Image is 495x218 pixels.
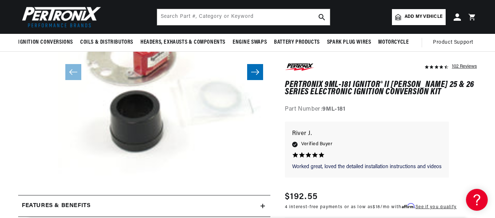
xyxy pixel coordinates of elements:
[229,34,270,51] summary: Engine Swaps
[247,64,263,80] button: Slide right
[292,129,442,139] p: River J.
[285,81,477,96] h1: PerTronix 9ML-181 Ignitor® II [PERSON_NAME] 25 & 26 Series Electronic Ignition Conversion Kit
[392,9,446,25] a: Add my vehicle
[314,9,330,25] button: search button
[18,39,73,46] span: Ignition Conversions
[375,34,412,51] summary: Motorcycle
[301,140,332,148] span: Verified Buyer
[22,201,90,211] h2: Features & Benefits
[137,34,229,51] summary: Headers, Exhausts & Components
[292,163,442,171] p: Worked great, loved the detailed installation instructions and videos
[65,64,81,80] button: Slide left
[140,39,225,46] span: Headers, Exhausts & Components
[270,34,323,51] summary: Battery Products
[285,105,477,115] div: Part Number:
[157,9,330,25] input: Search Part #, Category or Keyword
[18,195,270,217] summary: Features & Benefits
[285,204,457,211] p: 4 interest-free payments or as low as /mo with .
[327,39,371,46] span: Spark Plug Wires
[373,205,380,210] span: $18
[433,34,477,51] summary: Product Support
[322,107,345,112] strong: 9ML-181
[80,39,133,46] span: Coils & Distributors
[452,62,477,71] div: 102 Reviews
[18,34,77,51] summary: Ignition Conversions
[233,39,267,46] span: Engine Swaps
[405,13,442,20] span: Add my vehicle
[274,39,320,46] span: Battery Products
[433,39,473,47] span: Product Support
[416,205,457,210] a: See if you qualify - Learn more about Affirm Financing (opens in modal)
[18,4,102,29] img: Pertronix
[285,191,318,204] span: $192.55
[378,39,409,46] span: Motorcycle
[323,34,375,51] summary: Spark Plug Wires
[77,34,137,51] summary: Coils & Distributors
[402,203,414,209] span: Affirm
